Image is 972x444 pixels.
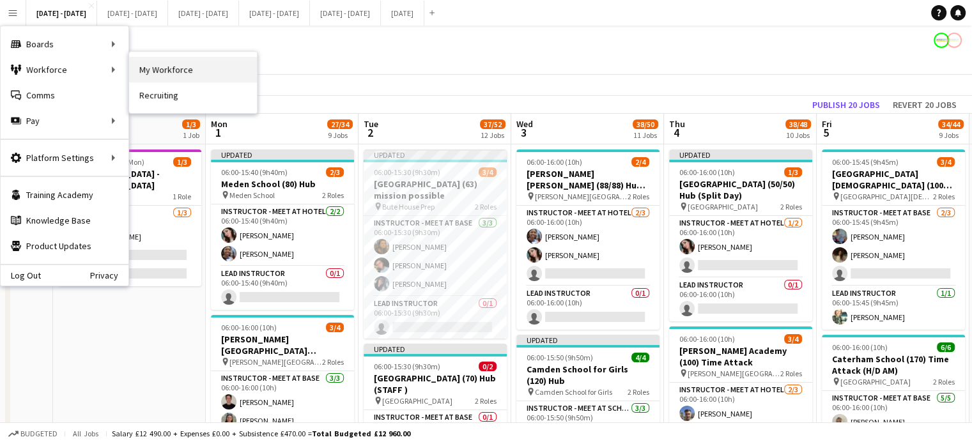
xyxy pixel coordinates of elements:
div: Updated [516,335,660,345]
span: 2 Roles [628,192,649,201]
span: 2 Roles [322,190,344,200]
h3: Camden School for Girls (120) Hub [516,364,660,387]
app-card-role: Lead Instructor1/106:00-15:45 (9h45m)[PERSON_NAME] [822,286,965,330]
button: [DATE] - [DATE] [239,1,310,26]
span: Budgeted [20,429,58,438]
span: 2 Roles [475,202,497,211]
h3: Meden School (80) Hub [211,178,354,190]
a: Product Updates [1,233,128,259]
span: 06:00-15:30 (9h30m) [374,167,440,177]
h3: [GEOGRAPHIC_DATA] (63) mission possible [364,178,507,201]
span: 06:00-15:50 (9h50m) [527,353,593,362]
span: 06:00-16:00 (10h) [679,167,735,177]
span: 06:00-16:00 (10h) [527,157,582,167]
span: Total Budgeted £12 960.00 [312,429,410,438]
div: 12 Jobs [481,130,505,140]
app-job-card: 06:00-15:45 (9h45m)3/4[GEOGRAPHIC_DATA][DEMOGRAPHIC_DATA] (100) Hub [GEOGRAPHIC_DATA][DEMOGRAPHIC... [822,149,965,330]
span: Wed [516,118,533,130]
span: [PERSON_NAME][GEOGRAPHIC_DATA] [688,369,780,378]
div: 9 Jobs [328,130,352,140]
a: Knowledge Base [1,208,128,233]
h3: [GEOGRAPHIC_DATA] (70) Hub (STAFF ) [364,372,507,395]
span: 2 Roles [628,387,649,397]
h3: Caterham School (170) Time Attack (H/D AM) [822,353,965,376]
div: 10 Jobs [786,130,810,140]
app-card-role: Instructor - Meet at Base3/306:00-15:30 (9h30m)[PERSON_NAME][PERSON_NAME][PERSON_NAME] [364,216,507,296]
span: Bute House Prep [382,202,435,211]
a: Training Academy [1,182,128,208]
h3: [PERSON_NAME][GEOGRAPHIC_DATA][PERSON_NAME] (100) Hub [211,333,354,356]
app-job-card: Updated06:00-15:40 (9h40m)2/3Meden School (80) Hub Meden School2 RolesInstructor - Meet at Hotel2... [211,149,354,310]
span: 38/50 [633,119,658,129]
h3: [GEOGRAPHIC_DATA] - [GEOGRAPHIC_DATA] [58,168,201,191]
span: [PERSON_NAME][GEOGRAPHIC_DATA] [535,192,628,201]
span: 3/4 [326,323,344,332]
span: 06:00-15:45 (9h45m) [832,157,899,167]
app-card-role: Lead Instructor0/106:00-16:00 (10h) [516,286,660,330]
app-card-role: Lead Instructor0/106:00-16:00 (10h) [669,278,812,321]
div: Salary £12 490.00 + Expenses £0.00 + Subsistence £470.00 = [112,429,410,438]
app-job-card: Updated06:00-15:30 (9h30m)3/4[GEOGRAPHIC_DATA] (63) mission possible Bute House Prep2 RolesInstru... [364,149,507,339]
app-job-card: 18:00-06:00 (12h) (Mon)1/3[GEOGRAPHIC_DATA] - [GEOGRAPHIC_DATA]1 RoleHotel Stay1/318:00-06:00 (12... [58,149,201,286]
app-job-card: Updated06:00-16:00 (10h)1/3[GEOGRAPHIC_DATA] (50/50) Hub (Split Day) [GEOGRAPHIC_DATA]2 RolesInst... [669,149,812,321]
span: 3/4 [937,157,955,167]
div: Workforce [1,57,128,82]
span: 3/4 [479,167,497,177]
button: Publish 20 jobs [807,96,885,113]
a: Privacy [90,270,128,280]
span: 2 [362,125,378,140]
h3: [GEOGRAPHIC_DATA] (50/50) Hub (Split Day) [669,178,812,201]
span: 1 Role [173,192,191,201]
button: [DATE] - [DATE] [97,1,168,26]
span: 37/52 [480,119,505,129]
button: [DATE] [381,1,424,26]
span: [GEOGRAPHIC_DATA] [688,202,758,211]
span: Mon [211,118,228,130]
span: [GEOGRAPHIC_DATA] [840,377,911,387]
app-job-card: 06:00-16:00 (10h)2/4[PERSON_NAME] [PERSON_NAME] (88/88) Hub (Split Day) [PERSON_NAME][GEOGRAPHIC_... [516,149,660,330]
app-card-role: Instructor - Meet at Hotel2/206:00-15:40 (9h40m)[PERSON_NAME][PERSON_NAME] [211,204,354,266]
button: Revert 20 jobs [888,96,962,113]
span: 2 Roles [322,357,344,367]
span: 1/3 [784,167,802,177]
span: 5 [820,125,832,140]
span: All jobs [70,429,101,438]
a: Log Out [1,270,41,280]
div: 9 Jobs [939,130,963,140]
span: 2/3 [326,167,344,177]
span: 34/44 [938,119,964,129]
a: My Workforce [129,57,257,82]
span: Camden School for Girls [535,387,612,397]
span: 1/3 [182,119,200,129]
div: Updated [669,149,812,160]
app-card-role: Instructor - Meet at Base2/306:00-15:45 (9h45m)[PERSON_NAME][PERSON_NAME] [822,206,965,286]
app-card-role: Hotel Stay1/318:00-06:00 (12h)[PERSON_NAME] [58,206,201,286]
span: 2 Roles [933,377,955,387]
span: 0/2 [479,362,497,371]
span: [PERSON_NAME][GEOGRAPHIC_DATA][PERSON_NAME] [229,357,322,367]
div: Updated [364,344,507,354]
div: Boards [1,31,128,57]
span: 4/4 [631,353,649,362]
button: [DATE] - [DATE] [310,1,381,26]
span: 06:00-15:40 (9h40m) [221,167,288,177]
span: 06:00-16:00 (10h) [679,334,735,344]
span: Thu [669,118,685,130]
app-card-role: Instructor - Meet at Hotel2/306:00-16:00 (10h)[PERSON_NAME][PERSON_NAME] [516,206,660,286]
span: Meden School [229,190,275,200]
span: [GEOGRAPHIC_DATA] [382,396,452,406]
span: 3/4 [784,334,802,344]
span: 3 [514,125,533,140]
div: Updated [364,149,507,160]
span: 6/6 [937,342,955,352]
span: 2 Roles [780,369,802,378]
button: [DATE] - [DATE] [168,1,239,26]
span: Fri [822,118,832,130]
a: Comms [1,82,128,108]
span: 1/3 [173,157,191,167]
h3: [PERSON_NAME] Academy (100) Time Attack [669,345,812,368]
span: [GEOGRAPHIC_DATA][DEMOGRAPHIC_DATA] [840,192,933,201]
